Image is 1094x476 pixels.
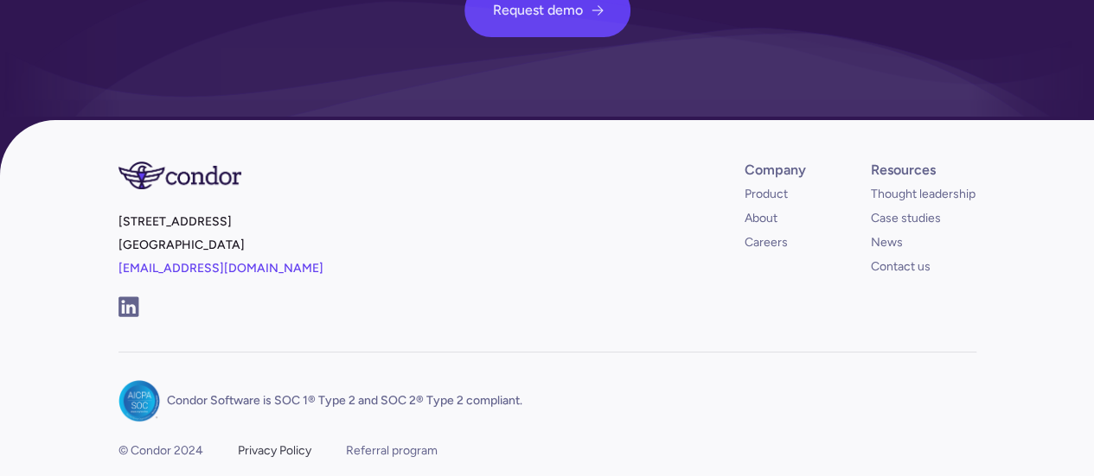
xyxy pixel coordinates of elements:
[167,392,522,409] p: Condor Software is SOC 1® Type 2 and SOC 2® Type 2 compliant.
[871,210,941,227] a: Case studies
[871,186,976,203] a: Thought leadership
[871,234,903,251] a: News
[745,234,788,251] a: Careers
[745,210,777,227] a: About
[871,162,936,179] div: Resources
[745,186,788,203] a: Product
[346,442,438,460] a: Referral program
[871,258,931,276] a: Contact us
[238,442,311,460] a: Privacy Policy
[118,261,323,276] a: [EMAIL_ADDRESS][DOMAIN_NAME]
[118,442,203,460] div: © Condor 2024
[590,4,604,18] span: 
[118,210,541,280] p: [STREET_ADDRESS] [GEOGRAPHIC_DATA]
[745,162,806,179] div: Company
